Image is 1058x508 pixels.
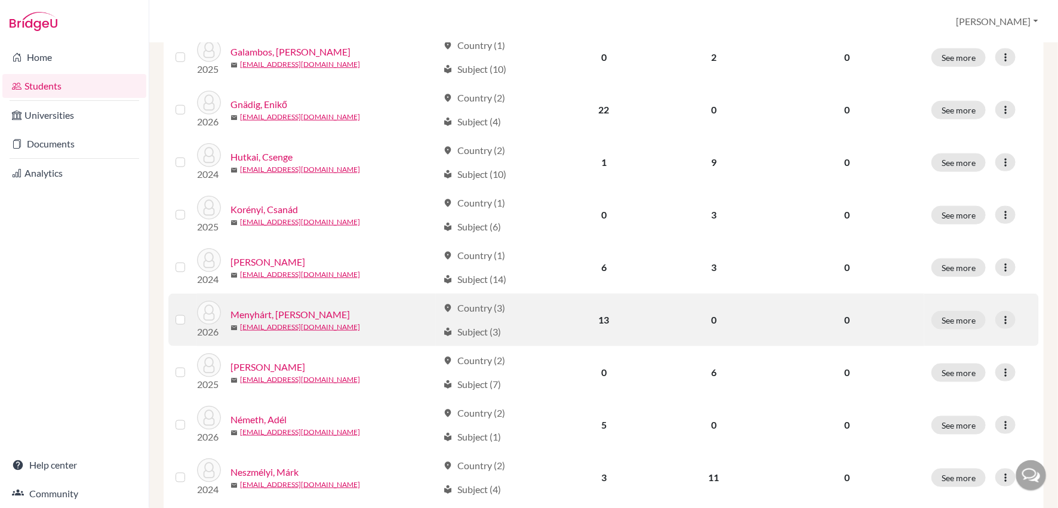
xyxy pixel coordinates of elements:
[443,62,506,76] div: Subject (10)
[197,167,221,181] p: 2024
[443,272,506,287] div: Subject (14)
[550,399,657,451] td: 5
[27,8,52,19] span: Help
[197,482,221,497] p: 2024
[240,217,360,227] a: [EMAIL_ADDRESS][DOMAIN_NAME]
[443,408,453,418] span: location_on
[230,219,238,226] span: mail
[550,84,657,136] td: 22
[931,311,986,330] button: See more
[2,161,146,185] a: Analytics
[550,451,657,504] td: 3
[550,241,657,294] td: 6
[2,482,146,506] a: Community
[2,74,146,98] a: Students
[230,360,305,374] a: [PERSON_NAME]
[777,470,917,485] p: 0
[240,427,360,438] a: [EMAIL_ADDRESS][DOMAIN_NAME]
[777,418,917,432] p: 0
[657,399,770,451] td: 0
[443,406,505,420] div: Country (2)
[230,429,238,436] span: mail
[443,461,453,470] span: location_on
[443,458,505,473] div: Country (2)
[230,377,238,384] span: mail
[931,364,986,382] button: See more
[197,272,221,287] p: 2024
[657,136,770,189] td: 9
[197,406,221,430] img: Németh, Adél
[443,303,453,313] span: location_on
[550,294,657,346] td: 13
[197,115,221,129] p: 2026
[443,117,453,127] span: local_library
[777,260,917,275] p: 0
[197,38,221,62] img: Galambos, Anna
[443,146,453,155] span: location_on
[777,103,917,117] p: 0
[443,251,453,260] span: location_on
[230,412,287,427] a: Németh, Adél
[443,275,453,284] span: local_library
[230,465,299,479] a: Neszmélyi, Márk
[230,45,350,59] a: Galambos, [PERSON_NAME]
[197,377,221,392] p: 2025
[443,325,501,339] div: Subject (3)
[777,155,917,170] p: 0
[443,38,505,53] div: Country (1)
[951,10,1044,33] button: [PERSON_NAME]
[443,198,453,208] span: location_on
[240,112,360,122] a: [EMAIL_ADDRESS][DOMAIN_NAME]
[240,59,360,70] a: [EMAIL_ADDRESS][DOMAIN_NAME]
[197,91,221,115] img: Gnädig, Enikő
[443,143,505,158] div: Country (2)
[443,115,501,129] div: Subject (4)
[2,453,146,477] a: Help center
[657,241,770,294] td: 3
[443,356,453,365] span: location_on
[230,482,238,489] span: mail
[197,143,221,167] img: Hutkai, Csenge
[443,91,505,105] div: Country (2)
[197,353,221,377] img: Molnár, Ádám
[777,50,917,64] p: 0
[443,220,501,234] div: Subject (6)
[657,189,770,241] td: 3
[931,153,986,172] button: See more
[443,222,453,232] span: local_library
[443,377,501,392] div: Subject (7)
[230,255,305,269] a: [PERSON_NAME]
[657,451,770,504] td: 11
[230,324,238,331] span: mail
[197,248,221,272] img: Kun, Zsófia
[443,432,453,442] span: local_library
[657,84,770,136] td: 0
[240,374,360,385] a: [EMAIL_ADDRESS][DOMAIN_NAME]
[197,196,221,220] img: Korényi, Csanád
[2,45,146,69] a: Home
[550,31,657,84] td: 0
[931,101,986,119] button: See more
[657,294,770,346] td: 0
[777,313,917,327] p: 0
[777,365,917,380] p: 0
[230,167,238,174] span: mail
[657,346,770,399] td: 6
[230,114,238,121] span: mail
[240,164,360,175] a: [EMAIL_ADDRESS][DOMAIN_NAME]
[443,41,453,50] span: location_on
[230,61,238,69] span: mail
[230,150,293,164] a: Hutkai, Csenge
[197,458,221,482] img: Neszmélyi, Márk
[931,416,986,435] button: See more
[550,136,657,189] td: 1
[443,301,505,315] div: Country (3)
[550,346,657,399] td: 0
[931,258,986,277] button: See more
[931,469,986,487] button: See more
[657,31,770,84] td: 2
[197,220,221,234] p: 2025
[230,272,238,279] span: mail
[230,307,350,322] a: Menyhárt, [PERSON_NAME]
[443,167,506,181] div: Subject (10)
